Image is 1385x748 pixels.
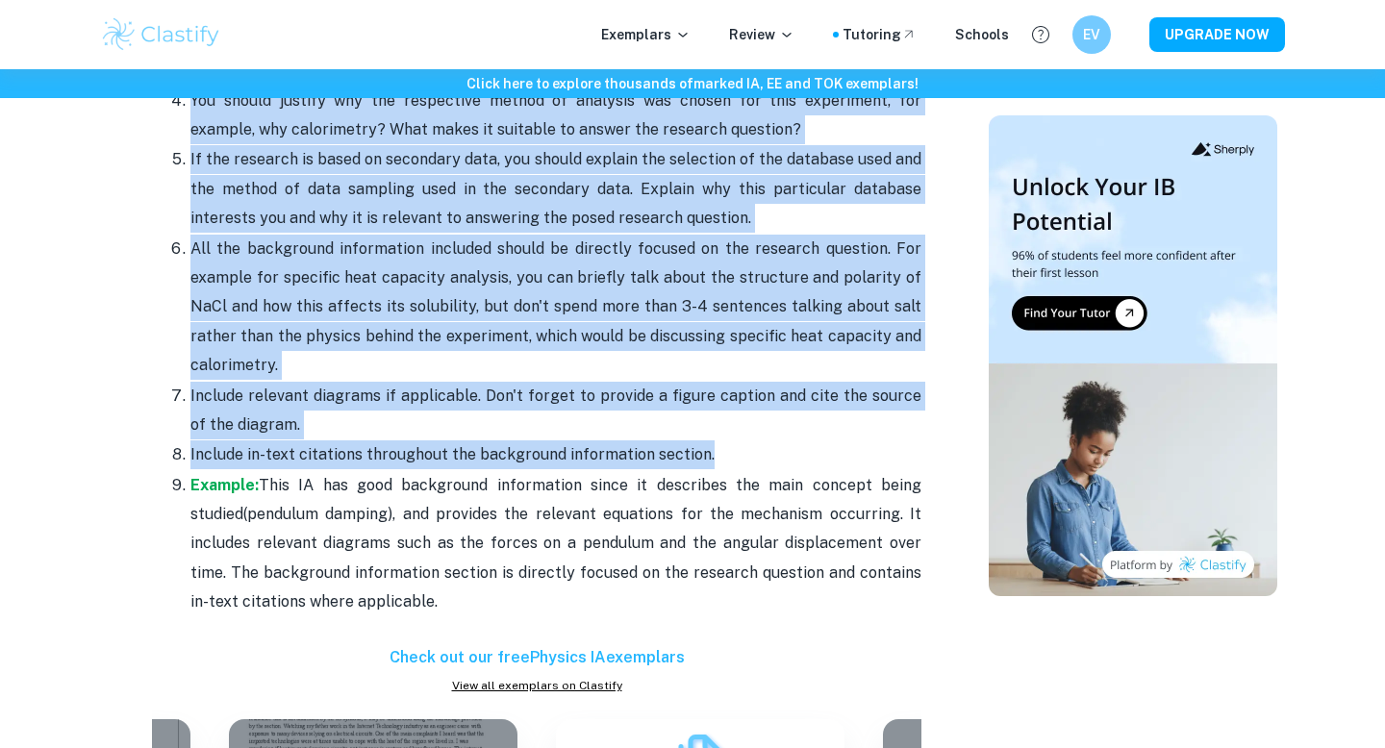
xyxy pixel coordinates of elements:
[1149,17,1285,52] button: UPGRADE NOW
[1024,18,1057,51] button: Help and Feedback
[1072,15,1111,54] button: EV
[955,24,1009,45] a: Schools
[190,505,921,611] span: (pendulum damping), and provides the relevant equations for the mechanism occurring. It includes ...
[190,91,921,138] span: You should justify why the respective method of analysis was chosen for this experiment, for exam...
[1081,24,1103,45] h6: EV
[190,471,921,617] p: This IA has good background information since it describes the main concept being studied
[100,15,222,54] img: Clastify logo
[843,24,917,45] a: Tutoring
[190,150,921,227] span: If the research is based on secondary data, you should explain the selection of the database used...
[601,24,691,45] p: Exemplars
[989,115,1277,596] img: Thumbnail
[152,646,921,669] h6: Check out our free Physics IA exemplars
[190,440,921,469] p: Include in-text citations throughout the background information section.
[4,73,1381,94] h6: Click here to explore thousands of marked IA, EE and TOK exemplars !
[729,24,794,45] p: Review
[152,677,921,694] a: View all exemplars on Clastify
[190,235,921,381] p: All the background information included should be directly focused on the research question. For ...
[190,382,921,440] p: Include relevant diagrams if applicable. Don't forget to provide a figure caption and cite the so...
[190,476,259,494] a: Example:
